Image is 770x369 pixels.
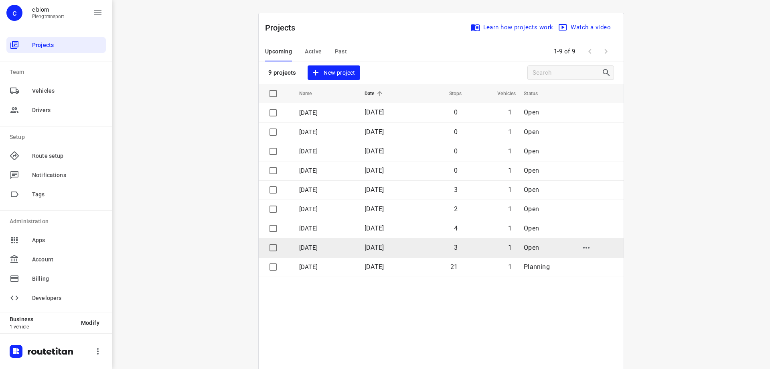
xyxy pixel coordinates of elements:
span: [DATE] [365,186,384,194]
p: woensdag 10-9 [299,108,353,118]
span: Developers [32,294,103,302]
span: 0 [454,128,458,136]
p: Team [10,68,106,76]
span: Upcoming [265,47,292,57]
span: 2 [454,205,458,213]
div: Tags [6,186,106,202]
span: Date [365,89,385,98]
div: Billing [6,271,106,287]
p: Projects [265,22,302,34]
button: Modify [75,316,106,330]
span: 0 [454,147,458,155]
span: Open [524,244,539,251]
span: New project [312,68,355,78]
p: Vrijdag 29-8 [299,263,353,272]
p: [DATE] [299,224,353,233]
p: 9 projects [268,69,296,76]
span: Projects [32,41,103,49]
span: Previous Page [582,43,598,59]
span: Name [299,89,322,98]
span: [DATE] [365,205,384,213]
div: Developers [6,290,106,306]
span: Open [524,186,539,194]
div: Apps [6,232,106,248]
span: Route setup [32,152,103,160]
span: 21 [450,263,458,271]
span: Billing [32,275,103,283]
button: New project [308,65,360,80]
span: 1-9 of 9 [551,43,579,60]
span: 1 [508,244,512,251]
p: Setup [10,133,106,141]
span: Stops [439,89,462,98]
span: [DATE] [365,263,384,271]
span: Next Page [598,43,614,59]
span: Modify [81,320,99,326]
span: Open [524,167,539,174]
p: Maandag 8-9 [299,147,353,156]
span: Open [524,147,539,155]
span: Open [524,108,539,116]
div: Notifications [6,167,106,183]
span: 3 [454,244,458,251]
span: 1 [508,186,512,194]
p: Dinsdag 9-9 [299,128,353,137]
span: [DATE] [365,244,384,251]
input: Search projects [533,67,602,79]
span: Open [524,128,539,136]
div: c [6,5,22,21]
span: 1 [508,128,512,136]
span: [DATE] [365,224,384,232]
span: 1 [508,147,512,155]
span: Open [524,224,539,232]
span: 4 [454,224,458,232]
span: Tags [32,190,103,199]
div: Projects [6,37,106,53]
span: 3 [454,186,458,194]
span: [DATE] [365,108,384,116]
p: Woensdag 3-9 [299,205,353,214]
span: Vehicles [32,87,103,95]
p: c blom [32,6,65,13]
span: [DATE] [365,147,384,155]
div: Account [6,251,106,267]
span: Notifications [32,171,103,179]
p: Administration [10,217,106,226]
span: Open [524,205,539,213]
p: Business [10,316,75,322]
span: [DATE] [365,128,384,136]
div: Drivers [6,102,106,118]
span: 1 [508,205,512,213]
p: 1 vehicle [10,324,75,330]
div: Search [602,68,614,77]
span: Drivers [32,106,103,114]
span: 1 [508,108,512,116]
span: [DATE] [365,167,384,174]
p: Donderdag 4-9 [299,186,353,195]
span: Vehicles [487,89,516,98]
span: Active [305,47,322,57]
span: Past [335,47,347,57]
p: Vrijdag 5-9 [299,166,353,175]
span: Account [32,255,103,264]
span: 0 [454,167,458,174]
span: 1 [508,167,512,174]
p: Plengtransport [32,14,65,19]
p: [DATE] [299,243,353,253]
span: Planning [524,263,549,271]
div: Vehicles [6,83,106,99]
span: 1 [508,263,512,271]
div: Route setup [6,148,106,164]
span: 1 [508,224,512,232]
span: Apps [32,236,103,245]
span: Status [524,89,548,98]
span: 0 [454,108,458,116]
